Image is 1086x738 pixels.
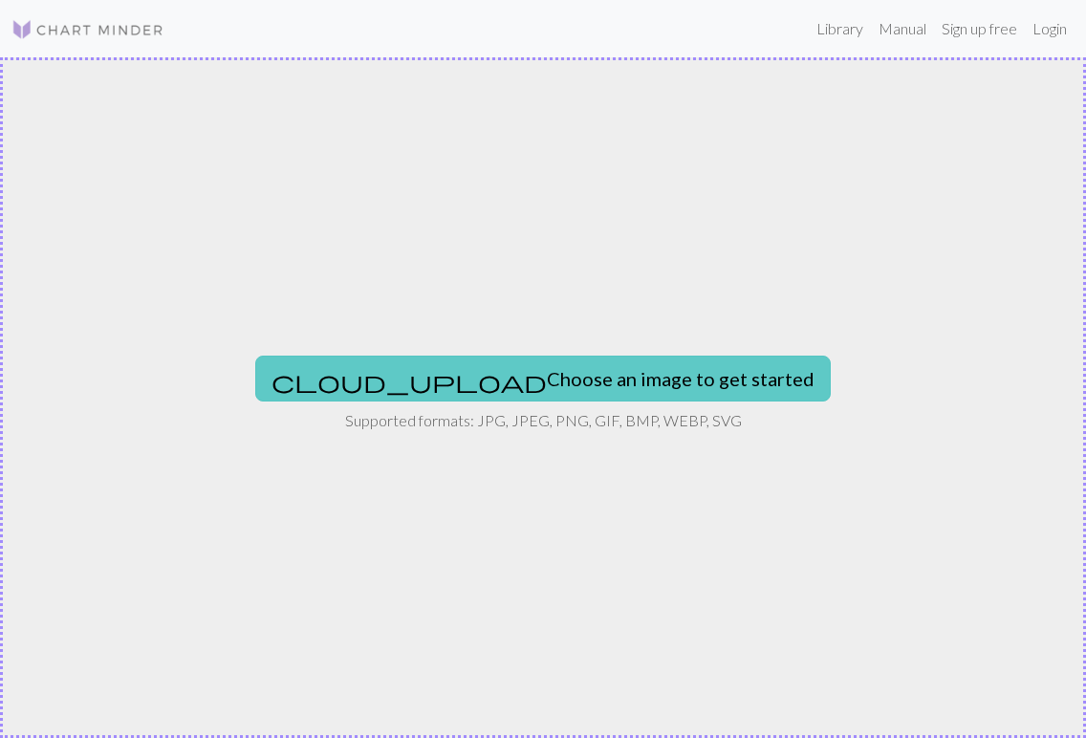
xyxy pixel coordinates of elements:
a: Manual [871,10,934,48]
button: Choose an image to get started [255,356,831,402]
p: Supported formats: JPG, JPEG, PNG, GIF, BMP, WEBP, SVG [345,409,742,432]
img: Logo [11,18,164,41]
a: Login [1025,10,1075,48]
a: Sign up free [934,10,1025,48]
a: Library [809,10,871,48]
span: cloud_upload [271,368,547,395]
